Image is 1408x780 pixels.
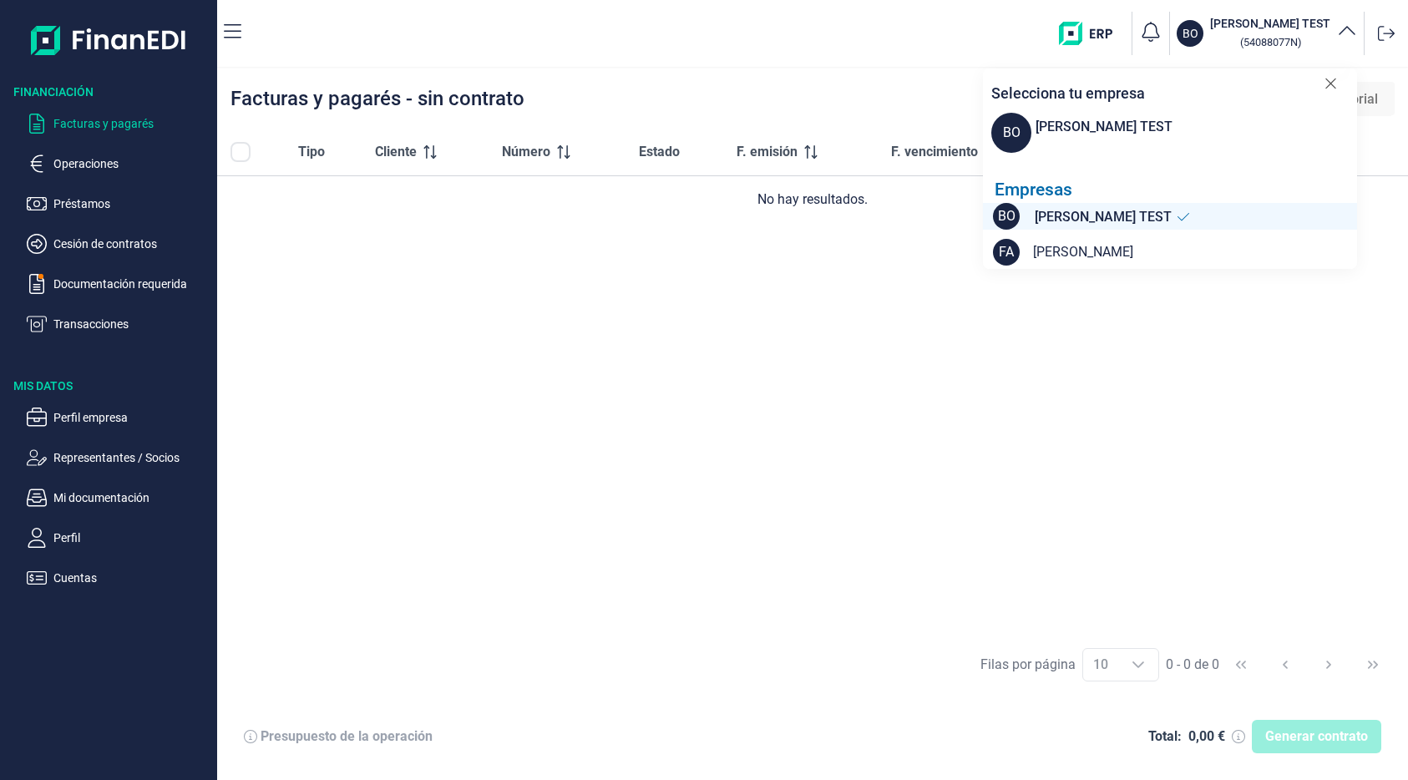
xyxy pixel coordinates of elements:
button: Previous Page [1265,645,1305,685]
p: Operaciones [53,154,210,174]
p: Selecciona tu empresa [991,82,1145,104]
span: BO [993,203,1020,230]
img: Logo de aplicación [31,13,187,67]
button: Préstamos [27,194,210,214]
div: No hay resultados. [230,190,1395,210]
button: Last Page [1353,645,1393,685]
button: Transacciones [27,314,210,334]
p: Préstamos [53,194,210,214]
p: Documentación requerida [53,274,210,294]
span: [PERSON_NAME] TEST [1035,207,1172,228]
img: erp [1059,22,1125,45]
span: Tipo [298,142,325,162]
span: Número [502,142,550,162]
button: Cuentas [27,568,210,588]
p: BO [1183,25,1198,42]
button: Mi documentación [27,488,210,508]
div: Facturas y pagarés - sin contrato [230,89,524,109]
h3: [PERSON_NAME] TEST [1210,15,1330,32]
p: Cuentas [53,568,210,588]
button: BO[PERSON_NAME] TEST (54088077N) [1177,15,1357,52]
p: Representantes / Socios [53,448,210,468]
div: Total: [1148,728,1182,745]
button: First Page [1221,645,1261,685]
div: All items unselected [230,142,251,162]
p: Perfil [53,528,210,548]
button: Documentación requerida [27,274,210,294]
div: 0,00 € [1188,728,1225,745]
button: Next Page [1309,645,1349,685]
div: Filas por página [980,655,1076,675]
div: Presupuesto de la operación [261,728,433,745]
span: FA [993,239,1020,266]
button: Perfil empresa [27,408,210,428]
p: Perfil empresa [53,408,210,428]
button: [PERSON_NAME] [1020,236,1147,269]
span: Estado [639,142,680,162]
span: F. emisión [737,142,798,162]
div: Choose [1118,649,1158,681]
span: 0 - 0 de 0 [1166,658,1219,671]
span: F. vencimiento [891,142,978,162]
span: Cliente [375,142,417,162]
p: Facturas y pagarés [53,114,210,134]
span: BO [991,113,1031,153]
div: Empresas [995,180,1357,200]
small: Copiar cif [1240,36,1301,48]
button: Operaciones [27,154,210,174]
button: Cesión de contratos [27,234,210,254]
p: Transacciones [53,314,210,334]
button: Facturas y pagarés [27,114,210,134]
p: Mi documentación [53,488,210,508]
p: Cesión de contratos [53,234,210,254]
div: [PERSON_NAME] TEST [1036,117,1172,137]
button: Perfil [27,528,210,548]
button: Representantes / Socios [27,448,210,468]
span: [PERSON_NAME] [1033,242,1133,262]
